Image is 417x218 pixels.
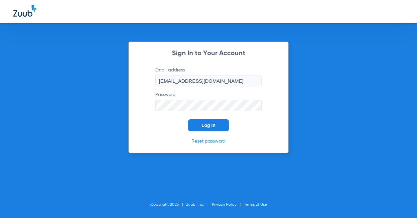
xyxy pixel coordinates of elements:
[13,5,36,17] img: Zuub Logo
[145,50,272,57] h2: Sign In to Your Account
[192,139,225,144] a: Reset password
[188,119,229,131] button: Log In
[186,201,212,208] li: Zuub, Inc.
[155,91,262,111] label: Password
[202,123,215,128] span: Log In
[384,186,417,218] iframe: Chat Widget
[155,75,262,86] input: Email address
[155,100,262,111] input: Password
[155,67,262,86] label: Email address
[150,201,186,208] li: Copyright 2025
[244,203,267,207] a: Terms of Use
[212,203,236,207] a: Privacy Policy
